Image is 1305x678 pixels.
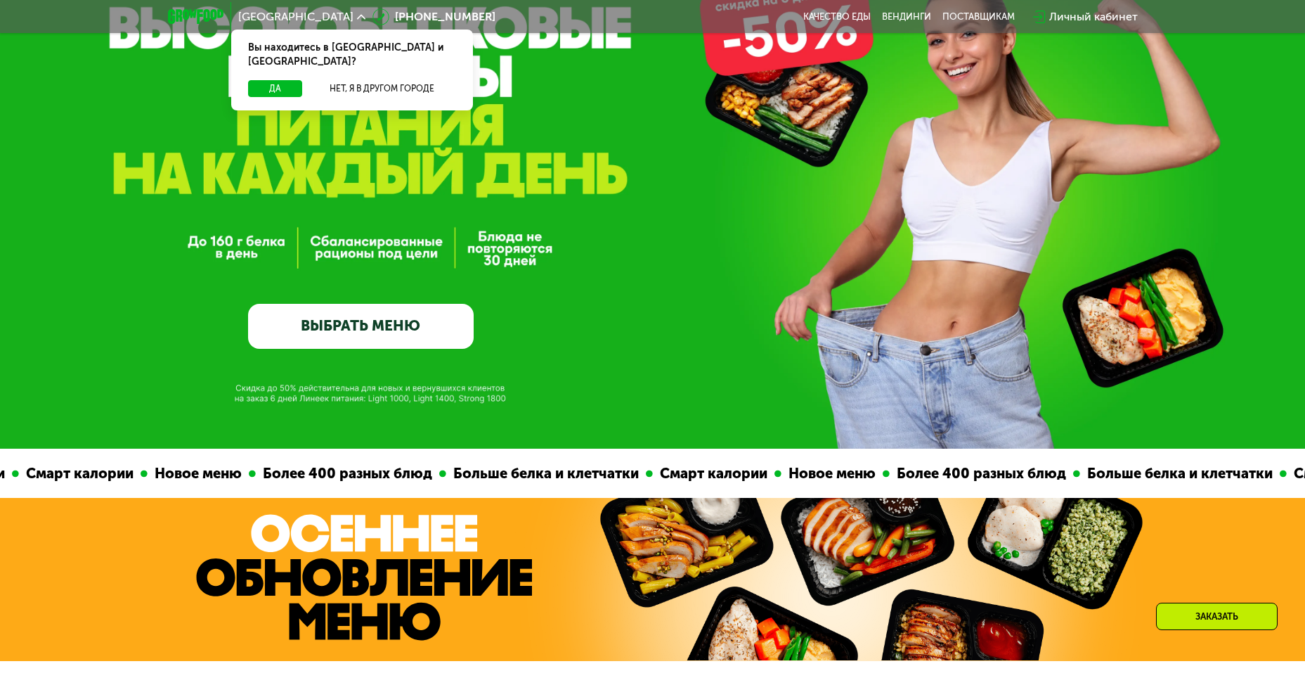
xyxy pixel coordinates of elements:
[372,8,495,25] a: [PHONE_NUMBER]
[1156,603,1278,630] div: Заказать
[803,11,871,23] a: Качество еды
[726,463,827,485] div: Новое меню
[92,463,193,485] div: Новое меню
[1049,8,1138,25] div: Личный кабинет
[882,11,931,23] a: Вендинги
[248,304,474,349] a: ВЫБРАТЬ МЕНЮ
[248,80,302,97] button: Да
[1025,463,1224,485] div: Больше белка и клетчатки
[834,463,1018,485] div: Более 400 разных блюд
[238,11,353,23] span: [GEOGRAPHIC_DATA]
[308,80,456,97] button: Нет, я в другом городе
[231,30,473,80] div: Вы находитесь в [GEOGRAPHIC_DATA] и [GEOGRAPHIC_DATA]?
[200,463,384,485] div: Более 400 разных блюд
[597,463,719,485] div: Смарт калории
[942,11,1015,23] div: поставщикам
[391,463,590,485] div: Больше белка и клетчатки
